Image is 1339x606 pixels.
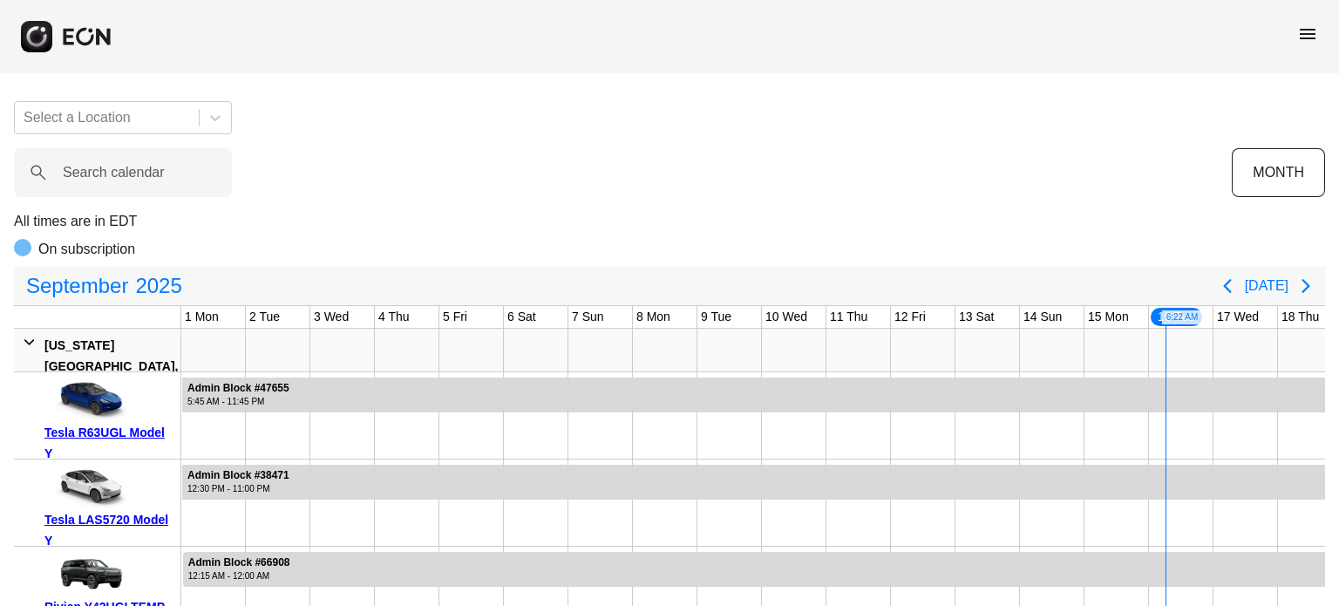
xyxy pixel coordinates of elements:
button: MONTH [1232,148,1325,197]
div: 17 Wed [1213,306,1262,328]
p: All times are in EDT [14,211,1325,232]
p: On subscription [38,239,135,260]
img: car [44,466,132,509]
div: 12:30 PM - 11:00 PM [187,482,289,495]
button: Next page [1288,269,1323,303]
button: September2025 [16,269,193,303]
div: 18 Thu [1278,306,1322,328]
img: car [44,378,132,422]
div: 1 Mon [181,306,222,328]
div: [US_STATE][GEOGRAPHIC_DATA], [GEOGRAPHIC_DATA] [44,335,178,398]
img: car [44,553,132,596]
div: 8 Mon [633,306,674,328]
div: 7 Sun [568,306,608,328]
div: 6 Sat [504,306,540,328]
div: 14 Sun [1020,306,1065,328]
div: 13 Sat [955,306,997,328]
div: Tesla LAS5720 Model Y [44,509,174,551]
span: September [23,269,132,303]
div: Admin Block #66908 [188,556,290,569]
div: Admin Block #38471 [187,469,289,482]
div: 5 Fri [439,306,471,328]
div: 4 Thu [375,306,413,328]
div: Admin Block #47655 [187,382,289,395]
div: 16 Tue [1149,306,1204,328]
div: 12:15 AM - 12:00 AM [188,569,290,582]
div: 5:45 AM - 11:45 PM [187,395,289,408]
div: 2 Tue [246,306,283,328]
div: Tesla R63UGL Model Y [44,422,174,464]
button: [DATE] [1245,270,1288,302]
div: 9 Tue [697,306,735,328]
div: 10 Wed [762,306,811,328]
span: 2025 [132,269,185,303]
button: Previous page [1210,269,1245,303]
label: Search calendar [63,162,165,183]
span: menu [1297,24,1318,44]
div: 3 Wed [310,306,352,328]
div: 11 Thu [826,306,871,328]
div: 12 Fri [891,306,929,328]
div: 15 Mon [1084,306,1132,328]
